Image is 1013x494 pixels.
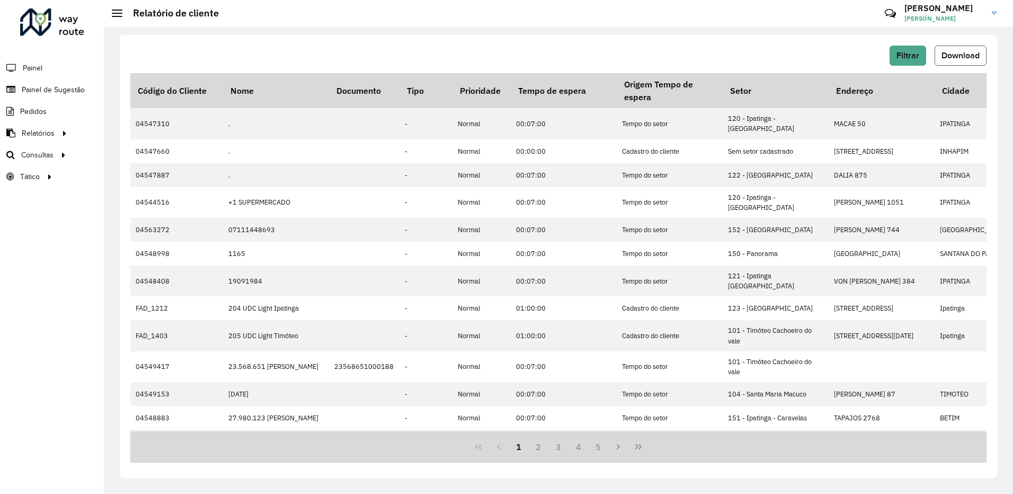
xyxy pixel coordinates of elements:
[223,382,329,406] td: [DATE]
[829,163,935,187] td: DALIA 875
[511,406,617,430] td: 00:07:00
[130,108,223,139] td: 04547310
[829,242,935,266] td: [GEOGRAPHIC_DATA]
[935,46,987,66] button: Download
[511,139,617,163] td: 00:00:00
[511,187,617,218] td: 00:07:00
[511,351,617,382] td: 00:07:00
[399,406,452,430] td: -
[723,320,829,351] td: 101 - Timóteo Cachoeiro do vale
[723,73,829,108] th: Setor
[130,430,223,461] td: 04550120
[511,296,617,320] td: 01:00:00
[399,163,452,187] td: -
[617,218,723,242] td: Tempo do setor
[617,406,723,430] td: Tempo do setor
[223,73,329,108] th: Nome
[617,187,723,218] td: Tempo do setor
[223,163,329,187] td: .
[941,51,980,60] span: Download
[223,351,329,382] td: 23.568.651 [PERSON_NAME]
[130,320,223,351] td: FAD_1403
[329,430,399,461] td: 29120881000166
[723,108,829,139] td: 120 - Ipatinga - [GEOGRAPHIC_DATA]
[617,351,723,382] td: Tempo do setor
[723,296,829,320] td: 123 - [GEOGRAPHIC_DATA]
[896,51,919,60] span: Filtrar
[723,382,829,406] td: 104 - Santa Maria Macuco
[829,139,935,163] td: [STREET_ADDRESS]
[617,320,723,351] td: Cadastro do cliente
[452,320,511,351] td: Normal
[452,242,511,266] td: Normal
[452,163,511,187] td: Normal
[829,406,935,430] td: TAPAJOS 2768
[399,187,452,218] td: -
[452,108,511,139] td: Normal
[122,7,219,19] h2: Relatório de cliente
[399,351,452,382] td: -
[399,218,452,242] td: -
[223,187,329,218] td: +1 SUPERMERCADO
[723,163,829,187] td: 122 - [GEOGRAPHIC_DATA]
[399,266,452,296] td: -
[130,163,223,187] td: 04547887
[723,406,829,430] td: 151 - Ipatinga - Caravelas
[511,73,617,108] th: Tempo de espera
[223,108,329,139] td: .
[223,296,329,320] td: 204 UDC Light Ipatinga
[399,430,452,461] td: -
[452,139,511,163] td: Normal
[130,266,223,296] td: 04548408
[452,296,511,320] td: Normal
[617,163,723,187] td: Tempo do setor
[399,382,452,406] td: -
[829,296,935,320] td: [STREET_ADDRESS]
[452,406,511,430] td: Normal
[904,3,984,13] h3: [PERSON_NAME]
[223,320,329,351] td: 205 UDC Light Timóteo
[21,149,54,161] span: Consultas
[528,437,548,457] button: 2
[829,266,935,296] td: VON [PERSON_NAME] 384
[628,437,648,457] button: Last Page
[452,266,511,296] td: Normal
[617,382,723,406] td: Tempo do setor
[130,351,223,382] td: 04549417
[452,218,511,242] td: Normal
[130,73,223,108] th: Código do Cliente
[130,218,223,242] td: 04563272
[617,266,723,296] td: Tempo do setor
[723,430,829,461] td: 901 - [GEOGRAPHIC_DATA][PERSON_NAME]
[452,430,511,461] td: Normal
[130,187,223,218] td: 04544516
[20,106,47,117] span: Pedidos
[617,73,723,108] th: Origem Tempo de espera
[399,242,452,266] td: -
[890,46,926,66] button: Filtrar
[617,139,723,163] td: Cadastro do cliente
[329,351,399,382] td: 23568651000188
[130,406,223,430] td: 04548883
[20,171,40,182] span: Tático
[511,163,617,187] td: 00:07:00
[511,242,617,266] td: 00:07:00
[617,108,723,139] td: Tempo do setor
[829,218,935,242] td: [PERSON_NAME] 744
[452,382,511,406] td: Normal
[223,218,329,242] td: 07111448693
[829,73,935,108] th: Endereço
[511,430,617,461] td: 00:07:00
[511,266,617,296] td: 00:07:00
[399,139,452,163] td: -
[829,382,935,406] td: [PERSON_NAME] 87
[723,266,829,296] td: 121 - Ipatinga [GEOGRAPHIC_DATA]
[223,242,329,266] td: 1165
[509,437,529,457] button: 1
[130,296,223,320] td: FAD_1212
[829,320,935,351] td: [STREET_ADDRESS][DATE]
[223,266,329,296] td: 19091984
[548,437,568,457] button: 3
[452,351,511,382] td: Normal
[511,108,617,139] td: 00:07:00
